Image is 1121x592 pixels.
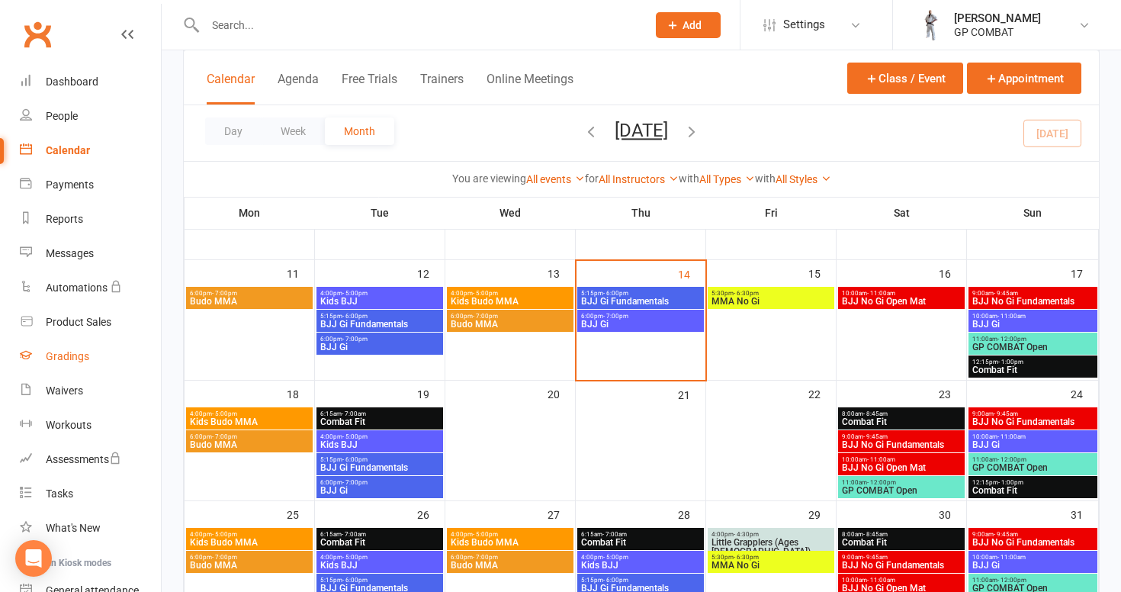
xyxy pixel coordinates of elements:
[417,381,445,406] div: 19
[841,561,962,570] span: BJJ No Gi Fundamentals
[320,320,440,329] span: BJJ Gi Fundamentals
[189,290,310,297] span: 6:00pm
[46,487,73,500] div: Tasks
[46,316,111,328] div: Product Sales
[46,419,92,431] div: Workouts
[526,173,585,185] a: All events
[867,456,895,463] span: - 11:00am
[603,313,628,320] span: - 7:00pm
[699,173,755,185] a: All Types
[212,554,237,561] span: - 7:00pm
[841,410,962,417] span: 8:00am
[189,538,310,547] span: Kids Budo MMA
[994,410,1018,417] span: - 9:45am
[841,433,962,440] span: 9:00am
[417,501,445,526] div: 26
[939,501,966,526] div: 30
[734,554,759,561] span: - 6:30pm
[20,202,161,236] a: Reports
[548,260,575,285] div: 13
[678,261,705,286] div: 14
[20,168,161,202] a: Payments
[320,456,440,463] span: 5:15pm
[548,381,575,406] div: 20
[841,486,962,495] span: GP COMBAT Open
[320,577,440,584] span: 5:15pm
[841,577,962,584] span: 10:00am
[998,359,1023,365] span: - 1:00pm
[580,531,701,538] span: 6:15am
[867,290,895,297] span: - 11:00am
[212,433,237,440] span: - 7:00pm
[212,410,237,417] span: - 5:00pm
[46,282,108,294] div: Automations
[201,14,636,36] input: Search...
[954,25,1041,39] div: GP COMBAT
[841,479,962,486] span: 11:00am
[998,479,1023,486] span: - 1:00pm
[320,336,440,343] span: 6:00pm
[189,440,310,449] span: Budo MMA
[656,12,721,38] button: Add
[679,172,699,185] strong: with
[678,501,705,526] div: 28
[20,271,161,305] a: Automations
[20,339,161,374] a: Gradings
[417,260,445,285] div: 12
[972,410,1094,417] span: 9:00am
[972,290,1094,297] span: 9:00am
[841,538,962,547] span: Combat Fit
[548,501,575,526] div: 27
[972,365,1094,375] span: Combat Fit
[967,63,1081,94] button: Appointment
[189,554,310,561] span: 6:00pm
[287,381,314,406] div: 18
[994,531,1018,538] span: - 9:45am
[212,290,237,297] span: - 7:00pm
[841,531,962,538] span: 8:00am
[20,305,161,339] a: Product Sales
[783,8,825,42] span: Settings
[585,172,599,185] strong: for
[20,99,161,134] a: People
[711,561,831,570] span: MMA No Gi
[189,561,310,570] span: Budo MMA
[189,531,310,538] span: 4:00pm
[972,463,1094,472] span: GP COMBAT Open
[755,172,776,185] strong: with
[603,290,628,297] span: - 6:00pm
[320,313,440,320] span: 5:15pm
[603,554,628,561] span: - 5:00pm
[972,577,1094,584] span: 11:00am
[320,297,440,306] span: Kids BJJ
[189,417,310,426] span: Kids Budo MMA
[997,456,1026,463] span: - 12:00pm
[954,11,1041,25] div: [PERSON_NAME]
[972,531,1094,538] span: 9:00am
[452,172,526,185] strong: You are viewing
[342,313,368,320] span: - 6:00pm
[841,554,962,561] span: 9:00am
[863,554,888,561] span: - 9:45am
[580,290,701,297] span: 5:15pm
[972,538,1094,547] span: BJJ No Gi Fundamentals
[972,336,1094,343] span: 11:00am
[972,297,1094,306] span: BJJ No Gi Fundamentals
[20,408,161,442] a: Workouts
[580,297,701,306] span: BJJ Gi Fundamentals
[863,433,888,440] span: - 9:45am
[450,531,570,538] span: 4:00pm
[420,72,464,105] button: Trainers
[262,117,325,145] button: Week
[808,381,836,406] div: 22
[342,410,366,417] span: - 7:00am
[320,531,440,538] span: 6:15am
[678,381,705,407] div: 21
[580,538,701,547] span: Combat Fit
[20,236,161,271] a: Messages
[205,117,262,145] button: Day
[46,213,83,225] div: Reports
[20,442,161,477] a: Assessments
[972,343,1094,352] span: GP COMBAT Open
[320,538,440,547] span: Combat Fit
